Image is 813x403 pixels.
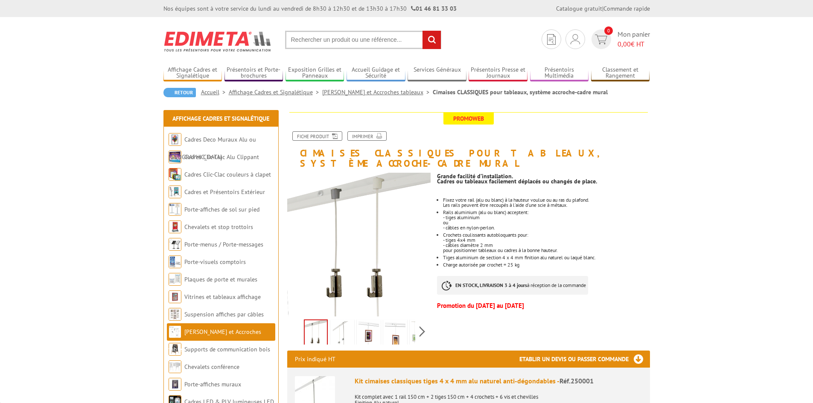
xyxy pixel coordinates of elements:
[322,88,433,96] a: [PERSON_NAME] et Accroches tableaux
[184,293,261,301] a: Vitrines et tableaux affichage
[292,131,342,141] a: Fiche produit
[184,258,246,266] a: Porte-visuels comptoirs
[332,321,353,348] img: 250001_250002_kit_cimaise_accroche_anti_degondable.jpg
[423,31,441,49] input: rechercher
[172,115,269,122] a: Affichage Cadres et Signalétique
[408,66,466,80] a: Services Généraux
[591,66,650,80] a: Classement et Rangement
[469,66,527,80] a: Présentoirs Presse et Journaux
[169,136,256,161] a: Cadres Deco Muraux Alu ou [GEOGRAPHIC_DATA]
[603,5,650,12] a: Commande rapide
[589,29,650,49] a: devis rapide 0 Mon panier 0,00€ HT
[443,238,650,243] p: - tiges 4x4 mm
[519,351,650,368] h3: Etablir un devis ou passer commande
[571,34,580,44] img: devis rapide
[184,310,264,318] a: Suspension affiches par câbles
[547,34,556,45] img: devis rapide
[169,290,181,303] img: Vitrines et tableaux affichage
[169,308,181,321] img: Suspension affiches par câbles
[224,66,283,80] a: Présentoirs et Porte-brochures
[530,66,589,80] a: Présentoirs Multimédia
[411,321,432,348] img: 250014_rail_alu_horizontal_tiges_cables.jpg
[169,220,181,233] img: Chevalets et stop trottoirs
[184,223,253,231] a: Chevalets et stop trottoirs
[347,66,405,80] a: Accueil Guidage et Sécurité
[305,320,327,347] img: 250004_250003_kit_cimaise_cable_nylon_perlon.jpg
[618,29,650,49] span: Mon panier
[184,171,271,178] a: Cadres Clic-Clac couleurs à clapet
[443,220,650,225] p: ou
[618,39,650,49] span: € HT
[559,377,594,385] span: Réf.250001
[443,248,650,253] p: pour positionner tableaux ou cadres à la bonne hauteur.
[169,273,181,286] img: Plaques de porte et murales
[184,241,263,248] a: Porte-menus / Porte-messages
[184,345,270,353] a: Supports de communication bois
[411,5,457,12] strong: 01 46 81 33 03
[443,197,650,203] p: Fixez votre rail (alu ou blanc) à la hauteur voulue ou au ras du plafond.
[169,238,181,251] img: Porte-menus / Porte-messages
[443,262,650,267] li: Charge autorisée par crochet = 25 kg
[169,203,181,216] img: Porte-affiches de sol sur pied
[556,5,602,12] a: Catalogue gratuit
[443,225,650,230] p: - câbles en nylon-perlon.
[201,88,229,96] a: Accueil
[184,153,259,161] a: Cadres Clic-Clac Alu Clippant
[604,26,613,35] span: 0
[443,232,650,238] p: Crochets coulissants autobloquants pour:
[229,88,322,96] a: Affichage Cadres et Signalétique
[437,303,650,308] p: Promotion du [DATE] au [DATE]
[285,31,441,49] input: Rechercher un produit ou une référence...
[169,360,181,373] img: Chevalets conférence
[455,282,527,288] strong: EN STOCK, LIVRAISON 3 à 4 jours
[295,351,335,368] p: Prix indiqué HT
[169,133,181,146] img: Cadres Deco Muraux Alu ou Bois
[163,66,222,80] a: Affichage Cadres et Signalétique
[169,325,181,338] img: Cimaises et Accroches tableaux
[169,168,181,181] img: Cadres Clic-Clac couleurs à clapet
[287,173,431,316] img: 250004_250003_kit_cimaise_cable_nylon_perlon.jpg
[443,243,650,248] p: - câbles diamètre 2 mm
[385,321,405,348] img: cimaises_classiques_pour_tableaux_systeme_accroche_cadre_250001_4bis.jpg
[437,276,588,295] p: à réception de la commande
[355,376,642,386] div: Kit cimaises classiques tiges 4 x 4 mm alu naturel anti-dégondables -
[184,275,257,283] a: Plaques de porte et murales
[443,210,650,215] p: Rails aluminium (alu ou blanc) acceptent:
[169,378,181,391] img: Porte-affiches muraux
[443,215,650,220] p: - tiges aluminium
[163,88,196,97] a: Retour
[358,321,379,348] img: cimaises_classiques_pour_tableaux_systeme_accroche_cadre_250001_1bis.jpg
[443,255,650,260] li: Tiges aluminium de section 4 x 4 mm finition alu naturel ou laqué blanc.
[184,380,241,388] a: Porte-affiches muraux
[437,174,650,179] p: Grande facilité d’installation.
[618,40,631,48] span: 0,00
[443,203,650,208] p: Les rails peuvent être recoupés à l'aide d'une scie à métaux.
[184,206,259,213] a: Porte-affiches de sol sur pied
[595,35,607,44] img: devis rapide
[163,26,272,57] img: Edimeta
[556,4,650,13] div: |
[184,188,265,196] a: Cadres et Présentoirs Extérieur
[286,66,344,80] a: Exposition Grilles et Panneaux
[418,325,426,339] span: Next
[433,88,608,96] li: Cimaises CLASSIQUES pour tableaux, système accroche-cadre mural
[443,113,494,125] span: Promoweb
[169,186,181,198] img: Cadres et Présentoirs Extérieur
[184,363,239,371] a: Chevalets conférence
[163,4,457,13] div: Nos équipes sont à votre service du lundi au vendredi de 8h30 à 12h30 et de 13h30 à 17h30
[347,131,387,141] a: Imprimer
[437,179,650,184] p: Cadres ou tableaux facilement déplacés ou changés de place.
[169,328,261,353] a: [PERSON_NAME] et Accroches tableaux
[169,255,181,268] img: Porte-visuels comptoirs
